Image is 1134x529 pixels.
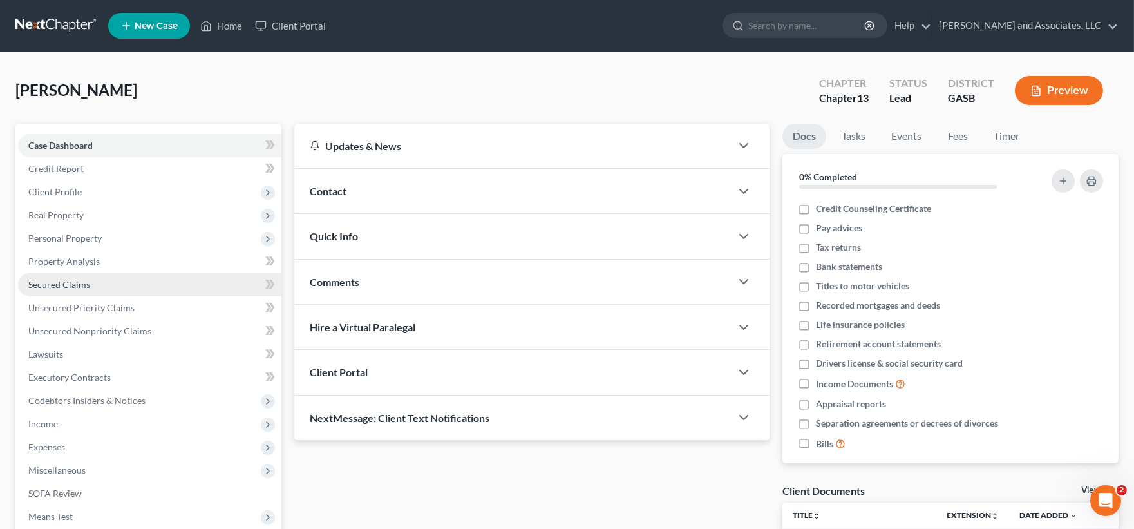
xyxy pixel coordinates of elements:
[816,202,931,215] span: Credit Counseling Certificate
[1070,512,1077,520] i: expand_more
[18,366,281,389] a: Executory Contracts
[831,124,876,149] a: Tasks
[857,91,869,104] span: 13
[889,76,927,91] div: Status
[888,14,931,37] a: Help
[28,302,135,313] span: Unsecured Priority Claims
[310,366,368,378] span: Client Portal
[194,14,249,37] a: Home
[28,488,82,499] span: SOFA Review
[816,280,909,293] span: Titles to motor vehicles
[1081,486,1113,495] a: View All
[816,241,861,254] span: Tax returns
[816,378,893,390] span: Income Documents
[819,76,869,91] div: Chapter
[28,163,84,174] span: Credit Report
[310,276,359,288] span: Comments
[816,398,886,410] span: Appraisal reports
[310,139,715,153] div: Updates & News
[18,134,281,157] a: Case Dashboard
[310,412,489,424] span: NextMessage: Client Text Notifications
[816,338,941,351] span: Retirement account statements
[310,230,358,242] span: Quick Info
[28,325,151,336] span: Unsecured Nonpriority Claims
[782,484,865,497] div: Client Documents
[310,321,415,333] span: Hire a Virtual Paralegal
[18,343,281,366] a: Lawsuits
[18,273,281,296] a: Secured Claims
[28,349,63,360] span: Lawsuits
[18,320,281,343] a: Unsecured Nonpriority Claims
[816,318,905,331] span: Life insurance policies
[816,260,882,273] span: Bank statements
[249,14,332,37] a: Client Portal
[793,510,820,520] a: Titleunfold_more
[135,21,178,31] span: New Case
[889,91,927,106] div: Lead
[991,512,999,520] i: unfold_more
[782,124,826,149] a: Docs
[28,209,84,220] span: Real Property
[28,256,100,267] span: Property Analysis
[1019,510,1077,520] a: Date Added expand_more
[816,299,940,312] span: Recorded mortgages and deeds
[28,441,65,452] span: Expenses
[799,171,857,182] strong: 0% Completed
[948,76,994,91] div: District
[813,512,820,520] i: unfold_more
[28,465,86,476] span: Miscellaneous
[18,157,281,180] a: Credit Report
[18,482,281,505] a: SOFA Review
[28,279,90,290] span: Secured Claims
[28,186,82,197] span: Client Profile
[18,250,281,273] a: Property Analysis
[1117,485,1127,495] span: 2
[18,296,281,320] a: Unsecured Priority Claims
[28,395,146,406] span: Codebtors Insiders & Notices
[816,417,998,430] span: Separation agreements or decrees of divorces
[937,124,978,149] a: Fees
[932,14,1118,37] a: [PERSON_NAME] and Associates, LLC
[947,510,999,520] a: Extensionunfold_more
[28,372,111,383] span: Executory Contracts
[816,357,963,370] span: Drivers license & social security card
[816,438,833,450] span: Bills
[28,233,102,244] span: Personal Property
[28,511,73,522] span: Means Test
[28,140,93,151] span: Case Dashboard
[15,81,137,99] span: [PERSON_NAME]
[28,418,58,429] span: Income
[310,185,346,197] span: Contact
[881,124,932,149] a: Events
[819,91,869,106] div: Chapter
[1090,485,1121,516] iframe: Intercom live chat
[948,91,994,106] div: GASB
[1015,76,1103,105] button: Preview
[816,222,862,235] span: Pay advices
[748,14,866,37] input: Search by name...
[983,124,1030,149] a: Timer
